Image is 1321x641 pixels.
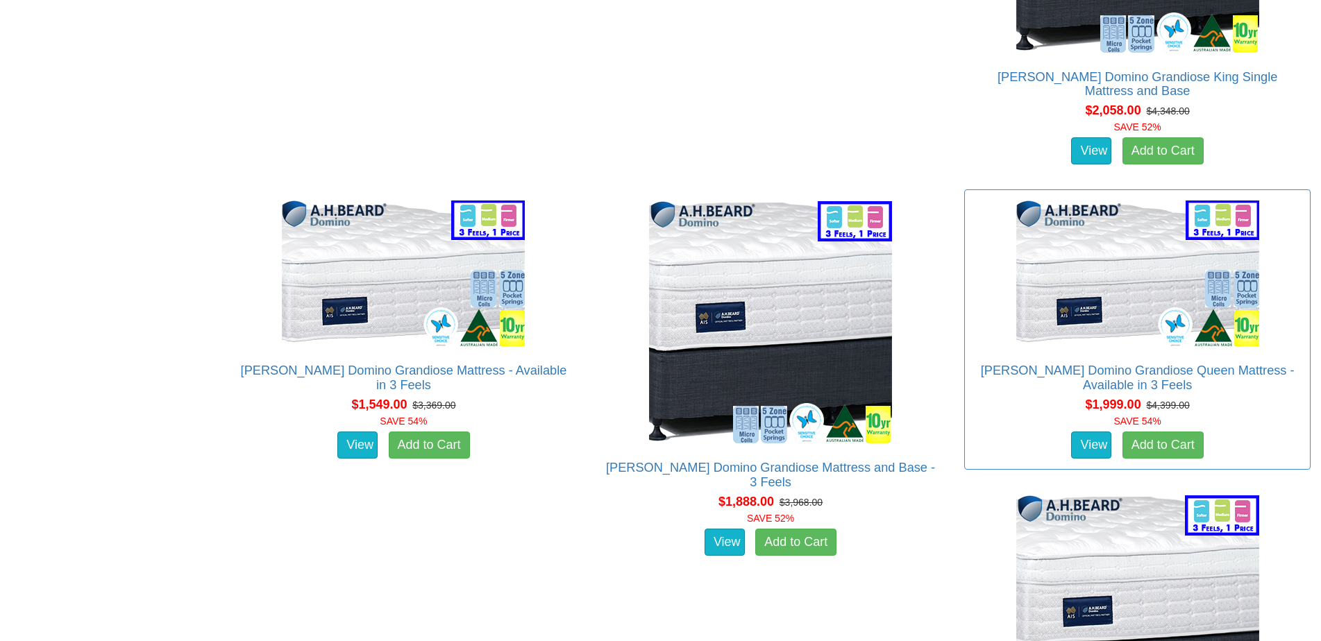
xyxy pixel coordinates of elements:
[606,461,935,488] a: [PERSON_NAME] Domino Grandiose Mattress and Base - 3 Feels
[981,364,1295,391] a: [PERSON_NAME] Domino Grandiose Queen Mattress - Available in 3 Feels
[1086,398,1141,411] span: $1,999.00
[780,497,823,508] del: $3,968.00
[1071,431,1111,459] a: View
[1086,103,1141,117] span: $2,058.00
[1114,416,1161,427] font: SAVE 54%
[1146,105,1189,117] del: $4,348.00
[412,400,455,411] del: $3,369.00
[1146,400,1189,411] del: $4,399.00
[755,529,836,556] a: Add to Cart
[998,70,1277,98] a: [PERSON_NAME] Domino Grandiose King Single Mattress and Base
[241,364,567,391] a: [PERSON_NAME] Domino Grandiose Mattress - Available in 3 Feels
[747,513,794,524] font: SAVE 52%
[1071,137,1111,165] a: View
[1013,197,1263,350] img: A.H Beard Domino Grandiose Queen Mattress - Available in 3 Feels
[646,197,895,447] img: A.H Beard Domino Grandiose Mattress and Base - 3 Feels
[389,431,470,459] a: Add to Cart
[718,495,774,508] span: $1,888.00
[1122,431,1204,459] a: Add to Cart
[351,398,407,411] span: $1,549.00
[380,416,427,427] font: SAVE 54%
[1114,121,1161,133] font: SAVE 52%
[705,529,745,556] a: View
[278,197,528,350] img: A.H Beard Domino Grandiose Mattress - Available in 3 Feels
[1122,137,1204,165] a: Add to Cart
[337,431,378,459] a: View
